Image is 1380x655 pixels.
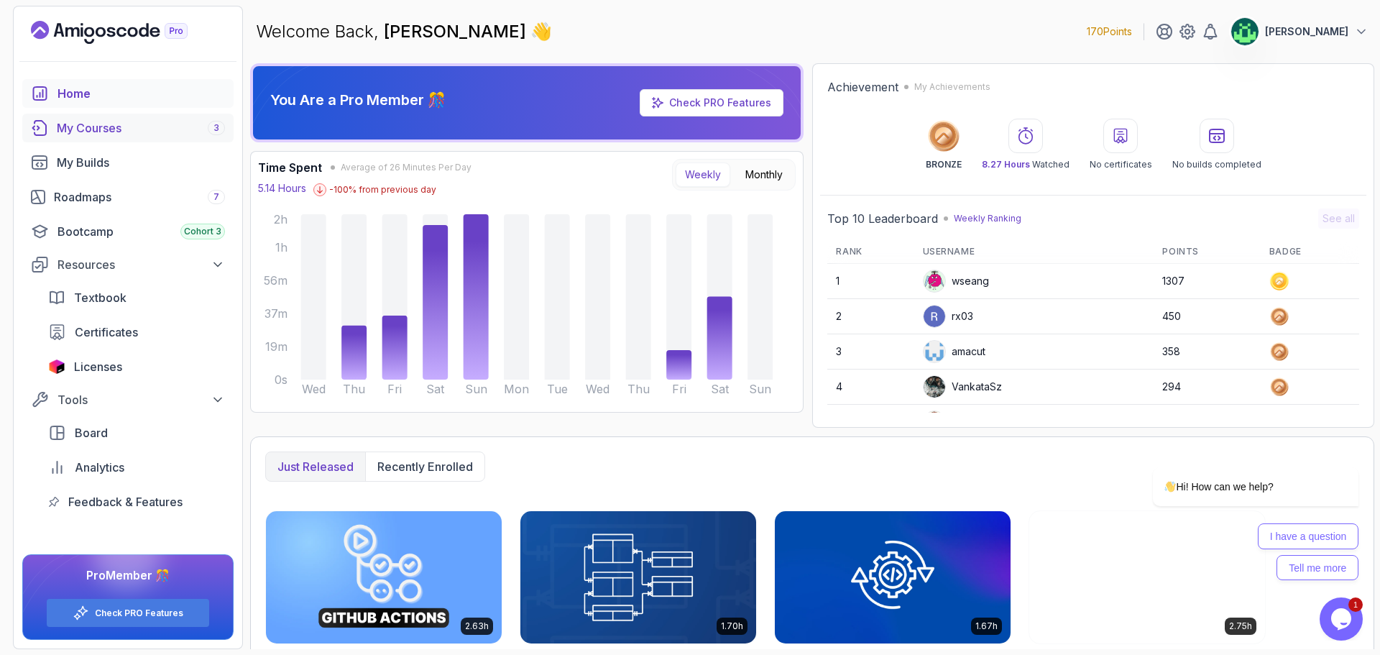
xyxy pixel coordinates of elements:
a: courses [22,114,234,142]
button: Resources [22,252,234,278]
a: Check PRO Features [640,89,783,116]
tspan: Mon [504,382,529,396]
button: Tools [22,387,234,413]
span: 8.27 Hours [982,159,1030,170]
a: Landing page [31,21,221,44]
tspan: 19m [265,339,287,354]
span: Board [75,424,108,441]
img: Java Unit Testing and TDD card [1029,511,1265,643]
button: Check PRO Features [46,598,210,628]
tspan: Fri [387,382,402,396]
div: My Builds [57,154,225,171]
img: default monster avatar [924,270,945,292]
span: 7 [213,191,219,203]
button: Weekly [676,162,730,187]
img: CI/CD with GitHub Actions card [266,511,502,643]
div: rx03 [923,305,973,328]
div: Tools [57,391,225,408]
img: user profile image [1231,18,1259,45]
img: Java Integration Testing card [775,511,1011,643]
tspan: Wed [586,382,609,396]
h2: Top 10 Leaderboard [827,210,938,227]
td: 5 [827,405,914,440]
button: Just released [266,452,365,481]
th: Username [914,240,1154,264]
th: Points [1154,240,1260,264]
img: user profile image [924,341,945,362]
tspan: Fri [672,382,686,396]
p: Weekly Ranking [954,213,1021,224]
iframe: chat widget [1107,337,1366,590]
p: Recently enrolled [377,458,473,475]
img: default monster avatar [924,411,945,433]
div: Roadmaps [54,188,225,206]
button: See all [1318,209,1359,229]
a: feedback [40,487,234,516]
span: Analytics [75,459,124,476]
td: 3 [827,334,914,370]
span: Textbook [74,289,126,306]
a: board [40,418,234,447]
img: jetbrains icon [48,359,65,374]
p: 1.70h [721,620,743,632]
p: Welcome Back, [256,20,552,43]
tspan: Tue [547,382,568,396]
p: Just released [277,458,354,475]
span: Feedback & Features [68,493,183,510]
p: 170 Points [1087,24,1132,39]
a: certificates [40,318,234,347]
p: BRONZE [926,159,962,170]
tspan: 56m [264,273,287,288]
th: Rank [827,240,914,264]
tspan: 37m [264,306,287,321]
p: 1.67h [975,620,998,632]
p: 2.75h [1229,620,1252,632]
td: 4 [827,370,914,405]
p: -100 % from previous day [329,184,436,196]
p: 5.14 Hours [258,181,306,196]
td: 358 [1154,334,1260,370]
a: home [22,79,234,108]
img: user profile image [924,376,945,398]
div: Sabrina0704 [923,411,1013,434]
tspan: Sat [711,382,730,396]
span: Certificates [75,324,138,341]
h3: Time Spent [258,159,322,176]
tspan: Thu [627,382,650,396]
p: No certificates [1090,159,1152,170]
tspan: Sun [465,382,487,396]
tspan: 0s [275,372,287,387]
a: builds [22,148,234,177]
td: 450 [1154,299,1260,334]
td: 1307 [1154,264,1260,299]
div: Resources [57,256,225,273]
a: analytics [40,453,234,482]
span: Licenses [74,358,122,375]
a: textbook [40,283,234,312]
div: amacut [923,340,985,363]
div: VankataSz [923,375,1002,398]
tspan: Sat [426,382,445,396]
a: Check PRO Features [669,96,771,109]
a: roadmaps [22,183,234,211]
img: user profile image [924,306,945,327]
tspan: 1h [275,240,287,255]
span: [PERSON_NAME] [384,21,530,42]
h2: Achievement [827,78,898,96]
td: 2 [827,299,914,334]
iframe: chat widget [1320,597,1366,641]
button: user profile image[PERSON_NAME] [1230,17,1368,46]
p: No builds completed [1172,159,1261,170]
div: Home [57,85,225,102]
td: 1 [827,264,914,299]
tspan: 2h [274,212,287,226]
th: Badge [1261,240,1359,264]
p: You Are a Pro Member 🎊 [270,90,446,110]
img: Database Design & Implementation card [520,511,756,643]
p: My Achievements [914,81,990,93]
